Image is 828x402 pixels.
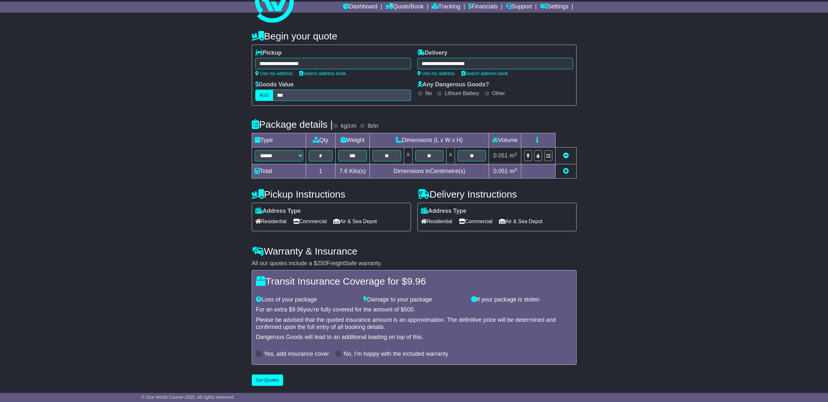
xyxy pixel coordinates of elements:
[253,296,360,303] div: Loss of your package
[370,133,489,147] td: Dimensions (L x W x H)
[252,375,283,386] button: Get Quotes
[252,119,333,130] h4: Package details |
[506,2,532,13] a: Support
[459,216,492,226] span: Commercial
[255,90,273,101] label: AUD
[252,31,577,41] h4: Begin your quote
[432,2,460,13] a: Tracking
[417,49,447,57] label: Delivery
[514,152,517,157] sup: 3
[540,2,569,13] a: Settings
[256,317,572,331] div: Please be advised that the quoted insurance amount is an approximation. The definitive price will...
[514,167,517,172] sup: 3
[492,90,505,96] label: Other
[255,208,301,215] label: Address Type
[421,208,467,215] label: Address Type
[563,152,569,159] a: Remove this item
[468,2,498,13] a: Financials
[368,123,378,130] label: lb/in
[306,164,336,179] td: 1
[421,216,452,226] span: Residential
[141,395,235,400] span: © One World Courier 2025. All rights reserved.
[256,306,572,313] div: For an extra $ you're fully covered for the amount of $ .
[252,164,306,179] td: Total
[385,2,424,13] a: Quote/Book
[563,168,569,174] a: Add new item
[417,71,455,76] a: Use my address
[292,306,304,313] span: 9.96
[510,168,517,174] span: m
[256,276,572,287] h4: Transit Insurance Coverage for $
[344,351,448,358] label: No, I'm happy with the included warranty
[493,152,508,159] span: 0.051
[255,81,294,88] label: Goods Value
[299,71,346,76] a: Search address book
[445,90,479,96] label: Lithium Battery
[256,334,572,341] div: Dangerous Goods will lead to an additional loading on top of this.
[425,90,432,96] label: No
[306,133,336,147] td: Qty
[252,260,577,267] div: All our quotes include a $ FreightSafe warranty.
[255,216,287,226] span: Residential
[499,216,543,226] span: Air & Sea Depot
[252,133,306,147] td: Type
[343,2,378,13] a: Dashboard
[252,189,411,200] h4: Pickup Instructions
[336,133,370,147] td: Weight
[417,189,577,200] h4: Delivery Instructions
[317,260,327,266] span: 250
[336,164,370,179] td: Kilo(s)
[339,168,348,174] span: 7.6
[493,168,508,174] span: 0.051
[341,123,356,130] label: kg/cm
[293,216,327,226] span: Commercial
[489,133,521,147] td: Volume
[461,71,508,76] a: Search address book
[510,152,517,159] span: m
[255,49,282,57] label: Pickup
[252,246,577,256] h4: Warranty & Insurance
[404,147,412,164] td: x
[407,276,426,287] span: 9.96
[264,351,329,358] label: Yes, add insurance cover
[360,296,468,303] div: Damage to your package
[333,216,377,226] span: Air & Sea Depot
[370,164,489,179] td: Dimensions in Centimetre(s)
[255,71,293,76] a: Use my address
[404,306,414,313] span: 500
[417,81,489,88] label: Any Dangerous Goods?
[447,147,455,164] td: x
[468,296,576,303] div: If your package is stolen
